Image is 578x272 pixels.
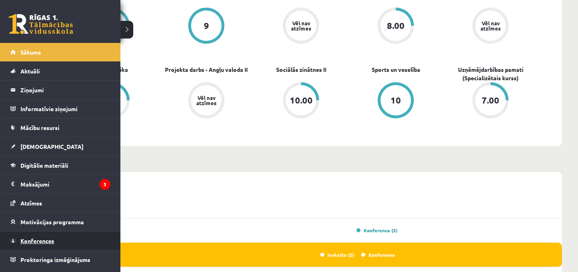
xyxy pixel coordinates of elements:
i: 3 [100,179,110,190]
a: Sākums [10,43,110,61]
div: 8.00 [387,21,405,30]
a: 10.00 [254,82,348,120]
legend: Maksājumi [20,175,110,193]
a: Motivācijas programma [10,213,110,231]
a: Digitālie materiāli [10,156,110,175]
a: Konferences [10,231,110,250]
span: Digitālie materiāli [20,162,68,169]
span: Motivācijas programma [20,218,84,225]
span: Konferences [20,237,54,244]
a: Sports un veselība [372,65,420,74]
a: Sociālās zinātnes II [276,65,326,74]
a: Atzīmes [10,194,110,212]
a: Proktoringa izmēģinājums [10,250,110,269]
a: 9 [159,8,254,45]
div: (13.10 - 19.10) [48,172,562,194]
a: Aktuāli [10,62,110,80]
div: Vēl nav atzīmes [290,20,312,31]
span: Proktoringa izmēģinājums [20,256,90,263]
legend: Ziņojumi [20,81,110,99]
span: Sākums [20,49,41,56]
a: Maksājumi3 [10,175,110,193]
a: Konference (3) [356,227,397,233]
span: Mācību resursi [20,124,59,131]
div: 10.00 [290,96,313,105]
a: [DEMOGRAPHIC_DATA] [10,137,110,156]
p: Nedēļa [51,156,559,167]
a: Konference [361,252,395,258]
span: Aktuāli [20,67,40,75]
a: Ziņojumi [10,81,110,99]
a: Vēl nav atzīmes [443,8,538,45]
a: Rīgas 1. Tālmācības vidusskola [9,14,73,34]
a: Mācību resursi [10,118,110,137]
legend: Informatīvie ziņojumi [20,99,110,118]
a: Projekta darbs - Angļu valoda II [165,65,248,74]
a: Vēl nav atzīmes [159,82,254,120]
div: Vēl nav atzīmes [479,20,502,31]
div: 9 [204,21,209,30]
div: 10 [391,96,401,105]
div: Vēl nav atzīmes [195,95,218,106]
a: Uzņēmējdarbības pamati (Specializētais kurss) [443,65,538,82]
a: 7.00 [443,82,538,120]
a: 10 [348,82,443,120]
a: 8.00 [348,8,443,45]
div: 7.00 [482,96,499,105]
a: Vēl nav atzīmes [254,8,348,45]
span: Atzīmes [20,199,42,207]
a: Ieskaite (2) [320,252,354,258]
span: [DEMOGRAPHIC_DATA] [20,143,83,150]
a: Informatīvie ziņojumi [10,99,110,118]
